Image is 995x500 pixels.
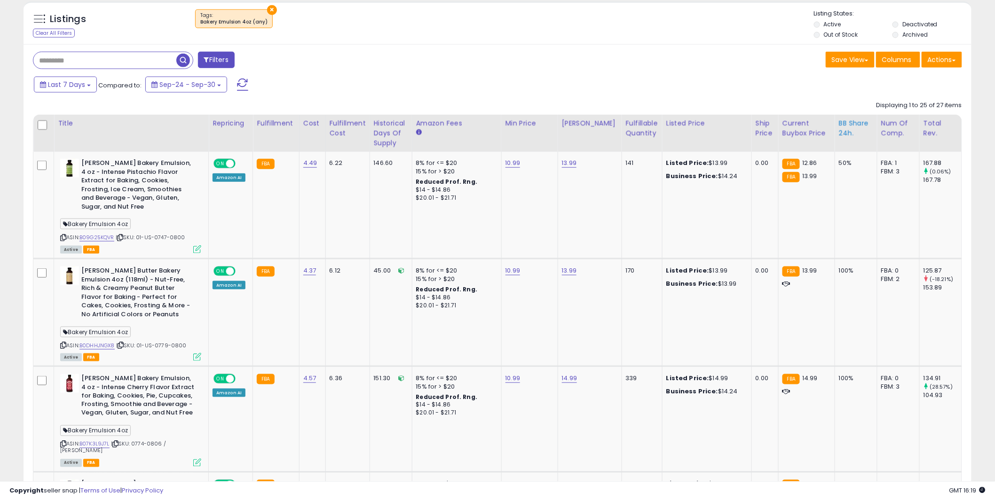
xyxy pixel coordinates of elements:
[234,375,249,383] span: OFF
[902,31,928,39] label: Archived
[257,266,274,277] small: FBA
[83,459,99,467] span: FBA
[924,118,958,138] div: Total Rev.
[60,159,201,252] div: ASIN:
[60,159,79,178] img: 31stYvf7OIL._SL40_.jpg
[802,266,817,275] span: 13.99
[213,281,245,289] div: Amazon AI
[930,383,953,391] small: (28.57%)
[257,118,295,128] div: Fulfillment
[58,118,205,128] div: Title
[234,267,249,275] span: OFF
[267,5,277,15] button: ×
[416,383,494,391] div: 15% for > $20
[416,194,494,202] div: $20.01 - $21.71
[881,383,912,391] div: FBM: 3
[416,393,478,401] b: Reduced Prof. Rng.
[81,374,196,420] b: [PERSON_NAME] Bakery Emulsion, 4 oz - Intense Cherry Flavor Extract for Baking, Cookies, Pie, Cup...
[330,374,363,383] div: 6.36
[802,158,817,167] span: 12.86
[824,31,858,39] label: Out of Stock
[145,77,227,93] button: Sep-24 - Sep-30
[839,374,870,383] div: 100%
[330,118,366,138] div: Fulfillment Cost
[626,118,658,138] div: Fulfillable Quantity
[60,440,166,454] span: | SKU: 0774-0806 / [PERSON_NAME]
[924,176,962,184] div: 167.78
[782,374,800,384] small: FBA
[34,77,97,93] button: Last 7 Days
[374,118,408,148] div: Historical Days Of Supply
[416,302,494,310] div: $20.01 - $21.71
[303,158,317,168] a: 4.49
[116,234,185,241] span: | SKU: 01-US-0747-0800
[924,283,962,292] div: 153.89
[802,374,818,383] span: 14.99
[60,246,82,254] span: All listings currently available for purchase on Amazon
[505,158,521,168] a: 10.99
[666,387,744,396] div: $14.24
[626,374,655,383] div: 339
[562,158,577,168] a: 13.99
[213,173,245,182] div: Amazon AI
[839,266,870,275] div: 100%
[214,267,226,275] span: ON
[924,391,962,399] div: 104.93
[882,55,912,64] span: Columns
[416,128,422,137] small: Amazon Fees.
[930,275,953,283] small: (-18.21%)
[257,159,274,169] small: FBA
[666,266,744,275] div: $13.99
[666,172,744,180] div: $14.24
[924,266,962,275] div: 125.87
[877,101,962,110] div: Displaying 1 to 25 of 27 items
[330,159,363,167] div: 6.22
[33,29,75,38] div: Clear All Filters
[881,275,912,283] div: FBM: 2
[562,374,577,383] a: 14.99
[826,52,875,68] button: Save View
[666,374,744,383] div: $14.99
[213,389,245,397] div: Amazon AI
[200,12,268,26] span: Tags :
[81,159,196,213] b: [PERSON_NAME] Bakery Emulsion, 4 oz - Intense Pistachio Flavor Extract for Baking, Cookies, Frost...
[666,158,709,167] b: Listed Price:
[416,294,494,302] div: $14 - $14.86
[416,275,494,283] div: 15% for > $20
[782,118,831,138] div: Current Buybox Price
[756,374,771,383] div: 0.00
[416,178,478,186] b: Reduced Prof. Rng.
[902,20,938,28] label: Deactivated
[122,486,163,495] a: Privacy Policy
[98,81,142,90] span: Compared to:
[60,425,131,436] span: Bakery Emulsion 4oz
[60,266,79,285] img: 31UclyNhrfL._SL40_.jpg
[374,266,405,275] div: 45.00
[881,167,912,176] div: FBM: 3
[60,374,201,466] div: ASIN:
[159,80,215,89] span: Sep-24 - Sep-30
[416,118,497,128] div: Amazon Fees
[214,375,226,383] span: ON
[234,160,249,168] span: OFF
[839,118,873,138] div: BB Share 24h.
[374,374,405,383] div: 151.30
[50,13,86,26] h5: Listings
[81,266,196,321] b: [PERSON_NAME] Butter Bakery Emulsion 4oz (118ml) - Nut-Free, Rich & Creamy Peanut Butter Flavor f...
[416,401,494,409] div: $14 - $14.86
[416,167,494,176] div: 15% for > $20
[881,374,912,383] div: FBA: 0
[924,374,962,383] div: 134.91
[666,266,709,275] b: Listed Price:
[756,266,771,275] div: 0.00
[79,342,115,350] a: B0DHHJNGX8
[374,159,405,167] div: 146.60
[782,159,800,169] small: FBA
[626,159,655,167] div: 141
[505,118,554,128] div: Min Price
[881,159,912,167] div: FBA: 1
[881,266,912,275] div: FBA: 0
[416,409,494,417] div: $20.01 - $21.71
[198,52,235,68] button: Filters
[60,219,131,229] span: Bakery Emulsion 4oz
